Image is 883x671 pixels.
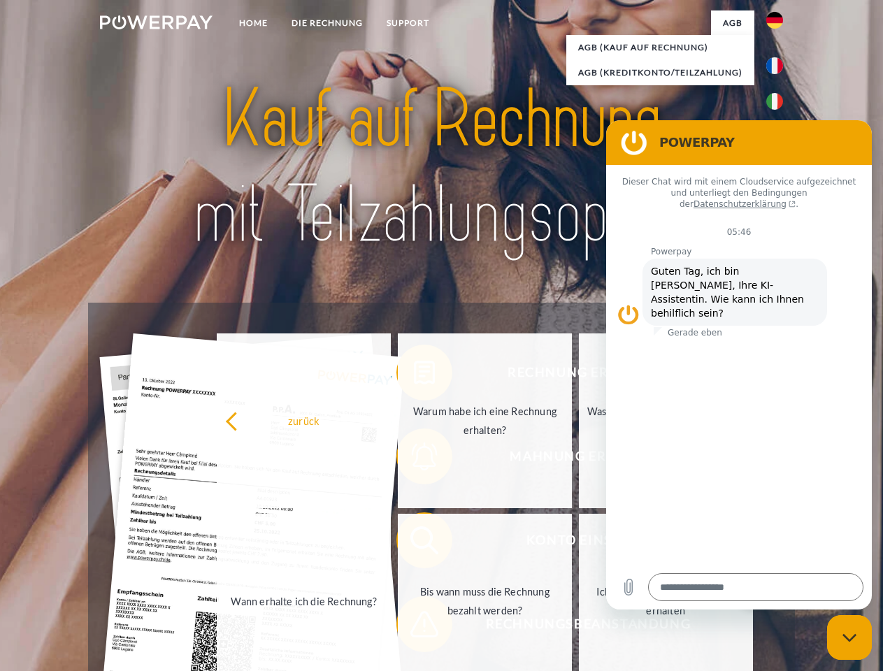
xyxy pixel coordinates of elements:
[566,60,754,85] a: AGB (Kreditkonto/Teilzahlung)
[587,402,745,440] div: Was habe ich noch offen, ist meine Zahlung eingegangen?
[766,57,783,74] img: fr
[827,615,872,660] iframe: Schaltfläche zum Öffnen des Messaging-Fensters; Konversation läuft
[566,35,754,60] a: AGB (Kauf auf Rechnung)
[711,10,754,36] a: agb
[227,10,280,36] a: Home
[225,411,382,430] div: zurück
[579,333,753,508] a: Was habe ich noch offen, ist meine Zahlung eingegangen?
[375,10,441,36] a: SUPPORT
[134,67,749,268] img: title-powerpay_de.svg
[766,93,783,110] img: it
[587,582,745,620] div: Ich habe nur eine Teillieferung erhalten
[100,15,213,29] img: logo-powerpay-white.svg
[225,591,382,610] div: Wann erhalte ich die Rechnung?
[606,120,872,609] iframe: Messaging-Fenster
[766,12,783,29] img: de
[406,402,563,440] div: Warum habe ich eine Rechnung erhalten?
[406,582,563,620] div: Bis wann muss die Rechnung bezahlt werden?
[280,10,375,36] a: DIE RECHNUNG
